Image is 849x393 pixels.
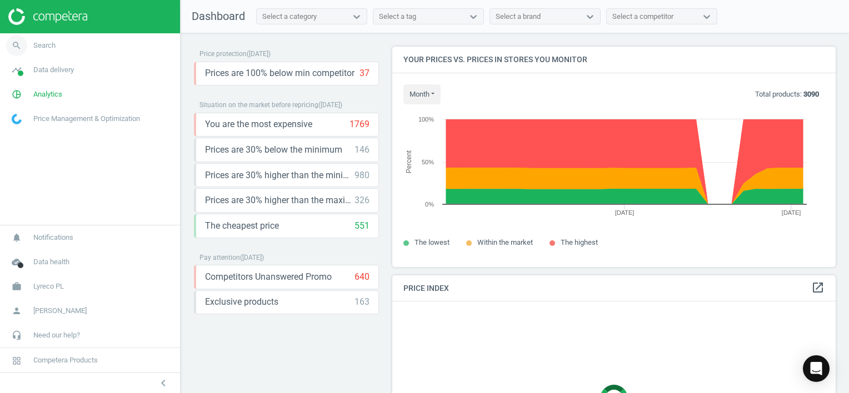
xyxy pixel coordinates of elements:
[33,355,98,365] span: Competera Products
[240,254,264,261] span: ( [DATE] )
[199,50,247,58] span: Price protection
[33,330,80,340] span: Need our help?
[199,254,240,261] span: Pay attention
[205,271,332,283] span: Competitors Unanswered Promo
[205,144,342,156] span: Prices are 30% below the minimum
[354,296,369,308] div: 163
[205,194,354,206] span: Prices are 30% higher than the maximal
[318,101,342,109] span: ( [DATE] )
[803,90,819,98] b: 3090
[392,47,836,73] h4: Your prices vs. prices in stores you monitor
[811,281,825,295] a: open_in_new
[8,8,87,25] img: ajHJNr6hYgQAAAAASUVORK5CYII=
[612,12,673,22] div: Select a competitor
[354,271,369,283] div: 640
[354,144,369,156] div: 146
[354,169,369,182] div: 980
[205,169,354,182] span: Prices are 30% higher than the minimum
[414,238,450,246] span: The lowest
[33,306,87,316] span: [PERSON_NAME]
[205,220,279,232] span: The cheapest price
[33,65,74,75] span: Data delivery
[782,209,801,216] tspan: [DATE]
[392,275,836,301] h4: Price Index
[425,201,434,208] text: 0%
[803,355,830,382] div: Open Intercom Messenger
[615,209,635,216] tspan: [DATE]
[811,281,825,294] i: open_in_new
[33,89,62,99] span: Analytics
[496,12,541,22] div: Select a brand
[755,89,819,99] p: Total products:
[422,159,434,165] text: 50%
[262,12,317,22] div: Select a category
[33,114,140,124] span: Price Management & Optimization
[205,296,278,308] span: Exclusive products
[6,59,27,80] i: timeline
[6,84,27,105] i: pie_chart_outlined
[6,227,27,248] i: notifications
[6,300,27,321] i: person
[33,233,73,243] span: Notifications
[33,41,56,51] span: Search
[205,118,312,130] span: You are the most expensive
[354,194,369,206] div: 326
[12,114,22,124] img: wGWNvw8QSZomAAAAABJRU5ErkJggg==
[247,50,271,58] span: ( [DATE] )
[6,35,27,56] i: search
[403,84,441,104] button: month
[359,67,369,79] div: 37
[33,257,69,267] span: Data health
[149,376,177,390] button: chevron_left
[418,116,434,123] text: 100%
[192,9,245,23] span: Dashboard
[33,281,64,291] span: Lyreco PL
[561,238,598,246] span: The highest
[6,325,27,346] i: headset_mic
[354,220,369,232] div: 551
[199,101,318,109] span: Situation on the market before repricing
[6,251,27,273] i: cloud_done
[379,12,416,22] div: Select a tag
[205,67,354,79] span: Prices are 100% below min competitor
[6,276,27,297] i: work
[157,376,170,390] i: chevron_left
[477,238,533,246] span: Within the market
[349,118,369,130] div: 1769
[405,150,413,173] tspan: Percent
